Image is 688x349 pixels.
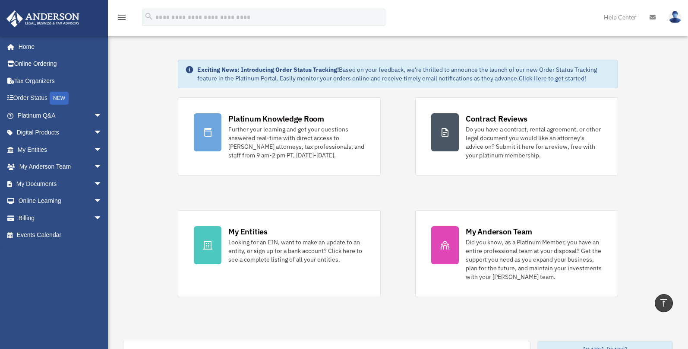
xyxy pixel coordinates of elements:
i: vertical_align_top [659,298,669,308]
img: User Pic [669,11,682,23]
a: Platinum Q&Aarrow_drop_down [6,107,115,124]
a: Contract Reviews Do you have a contract, rental agreement, or other legal document you would like... [415,97,618,176]
a: My Anderson Team Did you know, as a Platinum Member, you have an entire professional team at your... [415,210,618,297]
span: arrow_drop_down [94,141,111,159]
div: Did you know, as a Platinum Member, you have an entire professional team at your disposal? Get th... [466,238,602,281]
div: Further your learning and get your questions answered real-time with direct access to [PERSON_NAM... [228,125,365,160]
div: Contract Reviews [466,113,527,124]
a: Platinum Knowledge Room Further your learning and get your questions answered real-time with dire... [178,97,381,176]
i: menu [117,12,127,22]
div: Do you have a contract, rental agreement, or other legal document you would like an attorney's ad... [466,125,602,160]
a: Click Here to get started! [519,74,586,82]
span: arrow_drop_down [94,124,111,142]
div: Platinum Knowledge Room [228,113,324,124]
a: Online Ordering [6,55,115,73]
div: My Anderson Team [466,226,532,237]
a: Digital Productsarrow_drop_down [6,124,115,141]
span: arrow_drop_down [94,209,111,227]
span: arrow_drop_down [94,192,111,210]
a: My Documentsarrow_drop_down [6,175,115,192]
a: My Entities Looking for an EIN, want to make an update to an entity, or sign up for a bank accoun... [178,210,381,297]
div: NEW [50,92,69,105]
a: My Anderson Teamarrow_drop_down [6,158,115,176]
div: Looking for an EIN, want to make an update to an entity, or sign up for a bank account? Click her... [228,238,365,264]
a: My Entitiesarrow_drop_down [6,141,115,158]
strong: Exciting News: Introducing Order Status Tracking! [197,66,339,74]
a: Order StatusNEW [6,90,115,107]
i: search [144,12,154,21]
div: My Entities [228,226,267,237]
span: arrow_drop_down [94,175,111,193]
span: arrow_drop_down [94,107,111,125]
img: Anderson Advisors Platinum Portal [4,10,82,27]
a: Tax Organizers [6,72,115,90]
div: Based on your feedback, we're thrilled to announce the launch of our new Order Status Tracking fe... [197,65,610,83]
a: Home [6,38,111,55]
a: menu [117,15,127,22]
a: Online Learningarrow_drop_down [6,192,115,210]
a: Billingarrow_drop_down [6,209,115,227]
a: Events Calendar [6,227,115,244]
span: arrow_drop_down [94,158,111,176]
a: vertical_align_top [655,294,673,312]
